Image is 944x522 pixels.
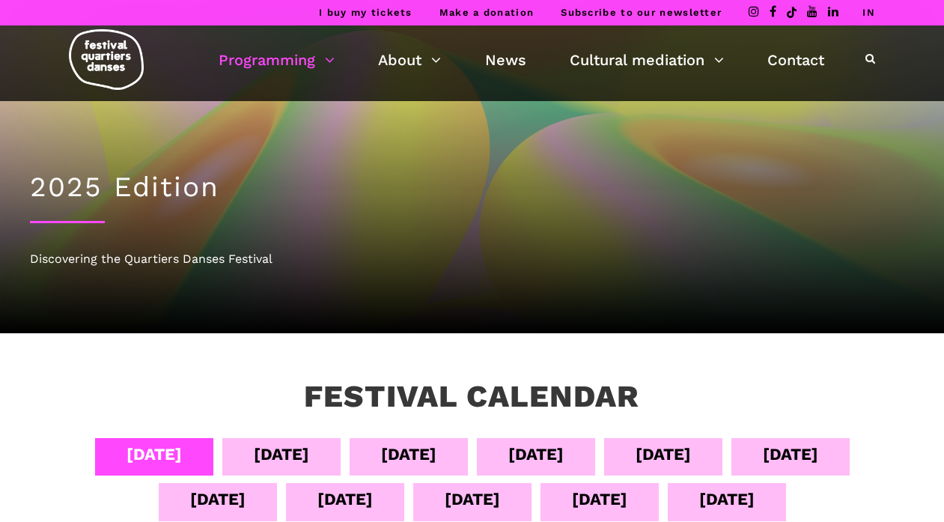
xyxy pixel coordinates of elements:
img: logo-fqd-med [69,29,144,90]
font: [DATE] [254,445,309,464]
font: [DATE] [699,490,755,509]
font: Contact [767,51,824,69]
font: [DATE] [317,490,373,509]
font: [DATE] [572,490,627,509]
a: News [485,47,526,73]
font: Festival Calendar [304,378,639,414]
font: Discovering the Quartiers Danses Festival [30,252,272,266]
font: [DATE] [445,490,500,509]
font: Cultural mediation [570,51,704,69]
font: [DATE] [636,445,691,464]
font: [DATE] [763,445,818,464]
font: News [485,51,526,69]
font: [DATE] [381,445,436,464]
font: 2025 Edition [30,171,219,203]
a: Subscribe to our newsletter [561,7,722,18]
a: Contact [767,47,824,73]
a: I buy my tickets [319,7,412,18]
a: Programming [219,47,335,73]
a: Cultural mediation [570,47,724,73]
font: [DATE] [190,490,246,509]
font: [DATE] [127,445,182,464]
a: About [378,47,441,73]
font: About [378,51,421,69]
a: IN [862,7,875,18]
font: [DATE] [508,445,564,464]
font: Programming [219,51,315,69]
a: Make a donation [439,7,535,18]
